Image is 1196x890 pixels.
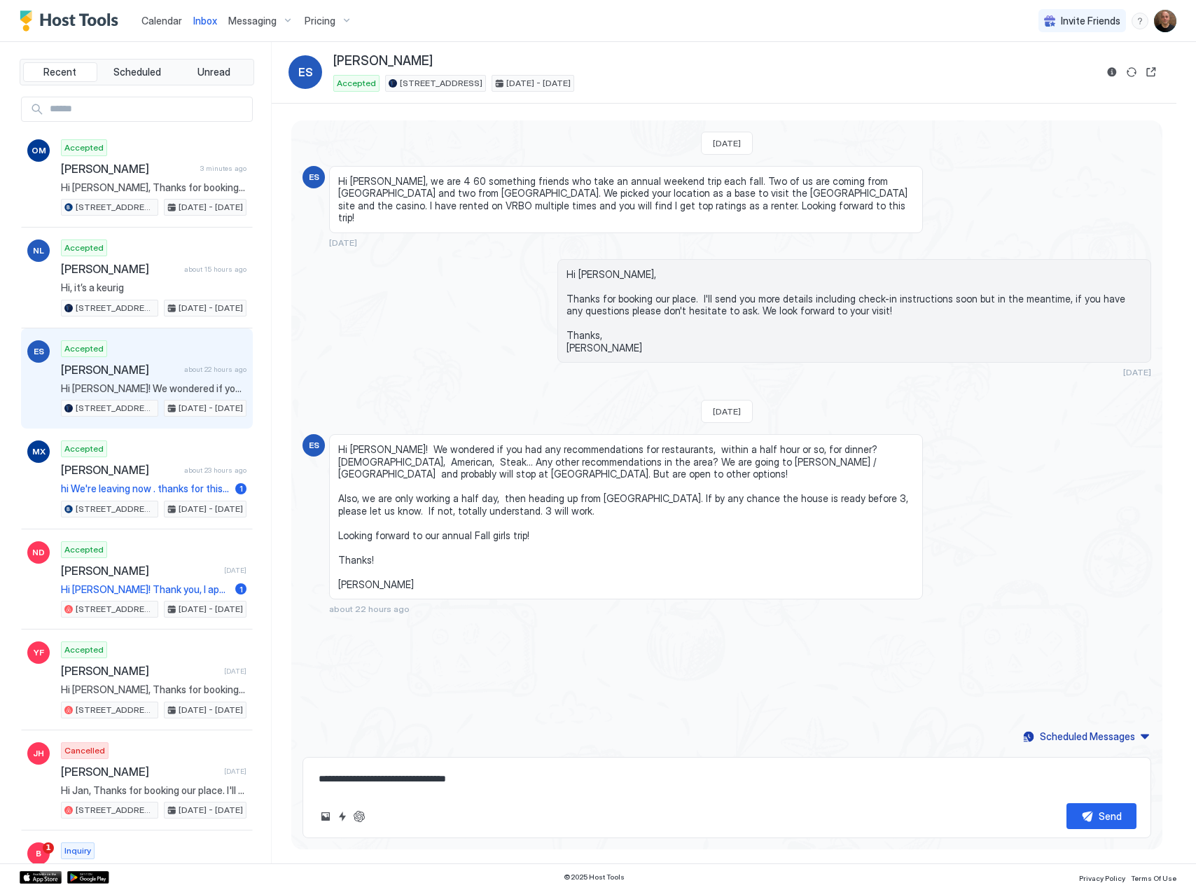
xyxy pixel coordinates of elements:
div: tab-group [20,59,254,85]
span: Hi, it’s a keurig [61,281,246,294]
span: 3 minutes ago [200,164,246,173]
span: Hi [PERSON_NAME], Thanks for booking our place. I'll send you more details including check-in ins... [61,181,246,194]
span: [DATE] - [DATE] [179,402,243,415]
span: [STREET_ADDRESS] [76,201,155,214]
span: [PERSON_NAME] [61,262,179,276]
span: [PERSON_NAME] [61,363,179,377]
span: [DATE] [224,667,246,676]
span: [DATE] - [DATE] [179,201,243,214]
span: Hi Jan, Thanks for booking our place. I'll send you more details including check-in instructions ... [61,784,246,797]
span: Cancelled [64,744,105,757]
button: Send [1066,803,1136,829]
span: Accepted [64,242,104,254]
div: menu [1132,13,1148,29]
span: Scheduled [113,66,161,78]
span: Accepted [64,644,104,656]
span: JH [33,747,44,760]
span: [PERSON_NAME] [333,53,433,69]
span: [STREET_ADDRESS] [76,503,155,515]
div: Send [1099,809,1122,823]
span: Hi [PERSON_NAME], Thanks for booking our place. I'll send you more details including check-in ins... [566,268,1142,354]
iframe: Intercom live chat [14,842,48,876]
a: Inbox [193,13,217,28]
span: [DATE] - [DATE] [179,603,243,616]
span: [STREET_ADDRESS] [76,302,155,314]
span: [STREET_ADDRESS] [76,603,155,616]
span: [PERSON_NAME] [61,664,218,678]
span: YF [34,646,44,659]
span: Hi [PERSON_NAME]! We wondered if you had any recommendations for restaurants, within a half hour ... [61,382,246,395]
button: Scheduled [100,62,174,82]
span: [DATE] - [DATE] [179,503,243,515]
span: Hi [PERSON_NAME], we are 4 60 something friends who take an annual weekend trip each fall. Two of... [338,175,914,224]
span: Accepted [64,443,104,455]
span: about 22 hours ago [329,604,410,614]
button: ChatGPT Auto Reply [351,808,368,825]
span: OM [32,144,46,157]
a: Host Tools Logo [20,11,125,32]
span: [STREET_ADDRESS] [400,77,482,90]
span: about 15 hours ago [184,265,246,274]
button: Upload image [317,808,334,825]
span: Hi [PERSON_NAME], Thanks for booking our place. I'll send you more details including check-in ins... [61,683,246,696]
span: [DATE] - [DATE] [179,804,243,816]
a: App Store [20,871,62,884]
span: MX [32,445,46,458]
span: Inbox [193,15,217,27]
button: Reservation information [1104,64,1120,81]
button: Sync reservation [1123,64,1140,81]
span: [DATE] [713,406,741,417]
span: about 23 hours ago [184,466,246,475]
span: ND [32,546,45,559]
span: Accepted [64,141,104,154]
span: [DATE] [713,138,741,148]
span: Terms Of Use [1131,874,1176,882]
span: [PERSON_NAME] [61,463,179,477]
span: ES [298,64,313,81]
a: Terms Of Use [1131,870,1176,884]
span: ES [34,345,44,358]
span: [DATE] - [DATE] [179,302,243,314]
span: [DATE] - [DATE] [179,704,243,716]
span: Messaging [228,15,277,27]
span: [STREET_ADDRESS] [76,704,155,716]
span: Hi [PERSON_NAME]! Thank you, I appreciate it! I just left you a review as well. Have a great night! [61,583,230,596]
span: NL [33,244,44,257]
span: Invite Friends [1061,15,1120,27]
button: Open reservation [1143,64,1160,81]
button: Recent [23,62,97,82]
span: [DATE] - [DATE] [506,77,571,90]
span: 1 [43,842,54,854]
span: Hi [PERSON_NAME]! We wondered if you had any recommendations for restaurants, within a half hour ... [338,443,914,590]
span: about 22 hours ago [184,365,246,374]
span: [PERSON_NAME] [61,765,218,779]
button: Quick reply [334,808,351,825]
span: ES [309,171,319,183]
span: Inquiry [64,844,91,857]
span: [STREET_ADDRESS] [76,804,155,816]
span: Accepted [64,342,104,355]
button: Unread [176,62,251,82]
span: Recent [43,66,76,78]
span: [DATE] [224,767,246,776]
span: 1 [239,584,243,595]
span: [PERSON_NAME] [61,564,218,578]
span: [PERSON_NAME] [61,162,195,176]
span: [DATE] [1123,367,1151,377]
input: Input Field [44,97,252,121]
span: Accepted [337,77,376,90]
a: Google Play Store [67,871,109,884]
span: ES [309,439,319,452]
span: Unread [197,66,230,78]
a: Calendar [141,13,182,28]
span: Calendar [141,15,182,27]
div: User profile [1154,10,1176,32]
span: Accepted [64,543,104,556]
span: © 2025 Host Tools [564,872,625,882]
span: [DATE] [224,566,246,575]
button: Scheduled Messages [1021,727,1151,746]
div: Scheduled Messages [1040,729,1135,744]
